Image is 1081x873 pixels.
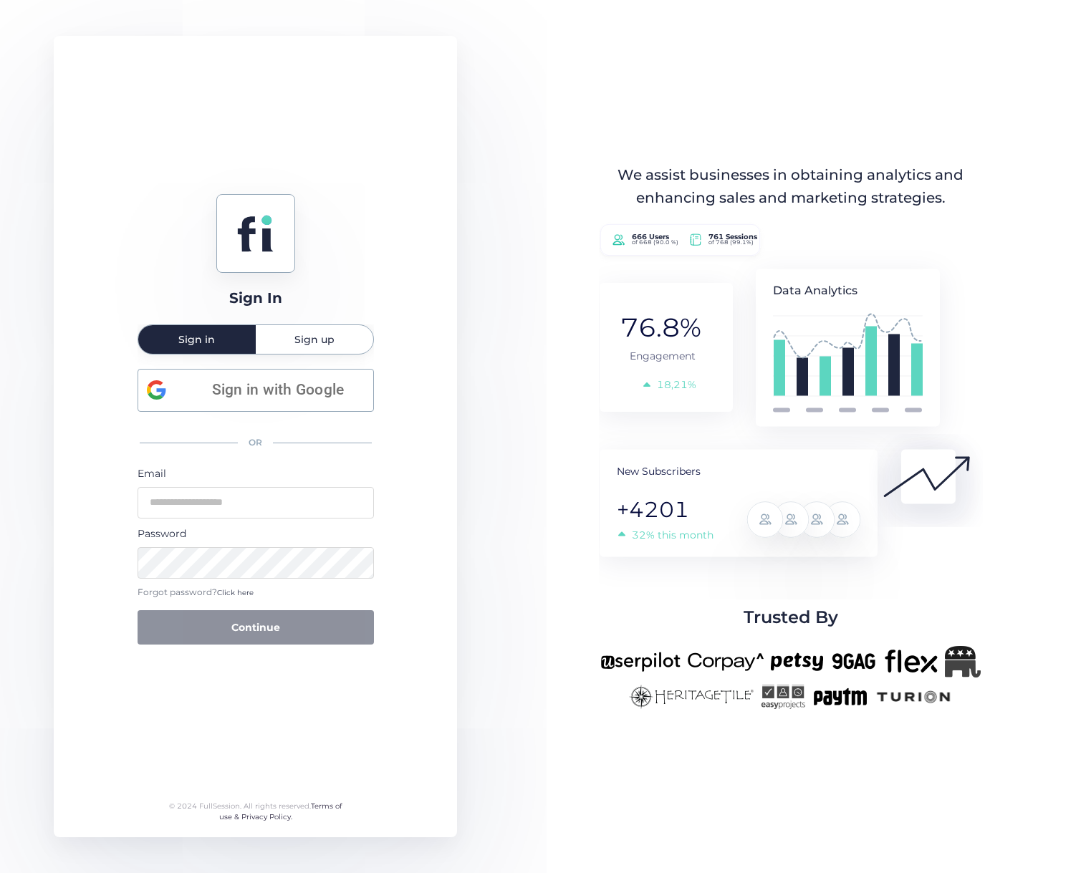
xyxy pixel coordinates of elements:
div: OR [138,428,374,458]
div: © 2024 FullSession. All rights reserved. [163,801,348,823]
img: flex-new.png [885,646,938,677]
tspan: Engagement [630,349,696,362]
div: Password [138,526,374,541]
span: Sign up [294,334,335,344]
span: Sign in with Google [192,378,365,402]
tspan: 761 Sessions [708,233,758,242]
tspan: Data Analytics [773,284,857,297]
tspan: of 768 (99.1%) [708,239,754,246]
img: 9gag-new.png [830,646,878,677]
tspan: New Subscribers [617,465,701,478]
div: We assist businesses in obtaining analytics and enhancing sales and marketing strategies. [602,164,980,209]
tspan: +4201 [617,496,689,523]
div: Sign In [229,287,282,309]
span: Click here [217,588,254,597]
img: Republicanlogo-bw.png [945,646,981,677]
tspan: of 668 (90.0 %) [631,239,678,246]
span: Sign in [178,334,215,344]
img: turion-new.png [875,685,953,709]
img: paytm-new.png [812,685,868,709]
tspan: 76.8% [620,312,701,343]
button: Continue [138,610,374,645]
tspan: 32% this month [632,529,714,541]
tspan: 18,21% [657,378,696,391]
img: corpay-new.png [688,646,764,677]
tspan: 666 Users [631,233,669,242]
img: heritagetile-new.png [629,685,754,709]
img: userpilot-new.png [600,646,681,677]
div: Forgot password? [138,586,374,599]
img: petsy-new.png [771,646,823,677]
div: Email [138,466,374,481]
img: easyprojects-new.png [761,685,805,709]
span: Trusted By [744,604,838,631]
